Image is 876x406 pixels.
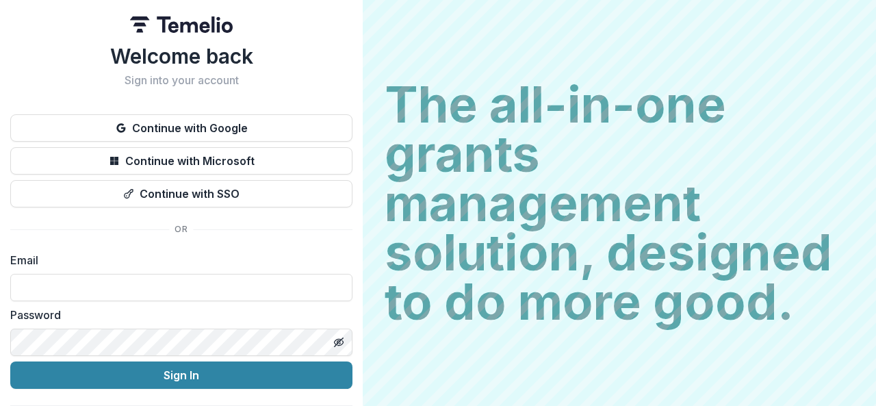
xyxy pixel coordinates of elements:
button: Continue with Microsoft [10,147,352,175]
h2: Sign into your account [10,74,352,87]
label: Email [10,252,344,268]
button: Continue with Google [10,114,352,142]
h1: Welcome back [10,44,352,68]
button: Continue with SSO [10,180,352,207]
button: Sign In [10,361,352,389]
button: Toggle password visibility [328,331,350,353]
label: Password [10,307,344,323]
img: Temelio [130,16,233,33]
